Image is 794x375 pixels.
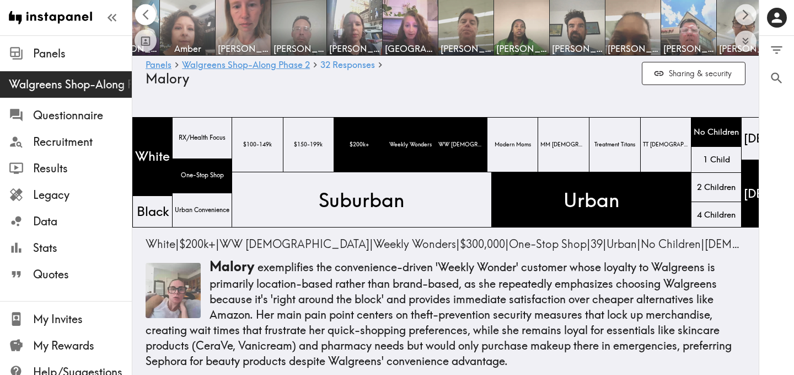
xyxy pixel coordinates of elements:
span: Malory [210,258,254,274]
a: 32 Responses [320,60,375,71]
span: Black [135,200,171,223]
span: Search [769,71,784,86]
span: White [146,237,175,251]
button: Scroll right [735,4,757,25]
span: No Children [691,124,741,140]
span: Walgreens Shop-Along Phase 2 [9,77,132,92]
span: 32 Responses [320,60,375,69]
span: | [373,237,460,251]
span: [PERSON_NAME] [329,43,380,55]
span: Suburban [316,184,407,216]
button: Expand to show all items [735,30,757,52]
span: [GEOGRAPHIC_DATA] [385,43,436,55]
span: Data [33,214,132,229]
span: [PERSON_NAME] [273,43,324,55]
span: Modern Moms [492,139,533,151]
span: $200k+ [179,237,216,251]
span: | [641,237,705,251]
button: Scroll left [135,4,157,25]
span: $200k+ [347,139,371,151]
span: Results [33,161,132,176]
span: Legacy [33,187,132,203]
span: My Invites [33,311,132,327]
span: My Rewards [33,338,132,353]
span: WW [DEMOGRAPHIC_DATA] [436,139,487,151]
span: [PERSON_NAME] [441,43,491,55]
span: [PERSON_NAME] [552,43,603,55]
span: TT [DEMOGRAPHIC_DATA] [641,139,691,151]
span: Recruitment [33,134,132,150]
a: Walgreens Shop-Along Phase 2 [182,60,310,71]
span: Filter Responses [769,43,784,57]
span: One-Stop Shop [509,237,587,251]
span: | [607,237,641,251]
a: Panels [146,60,171,71]
span: | [591,237,607,251]
span: RX/Health Focus [176,131,228,145]
span: One-Stop Shop [179,169,226,182]
span: Questionnaire [33,108,132,123]
button: Toggle between responses and questions [135,30,157,52]
span: $150-199k [292,139,325,151]
span: Urban [607,237,637,251]
span: | [509,237,591,251]
span: WW [DEMOGRAPHIC_DATA] [219,237,369,251]
span: | [146,237,179,251]
span: | [179,237,219,251]
span: 2 Children [695,179,738,195]
span: [PERSON_NAME] [608,43,658,55]
span: [PERSON_NAME] [719,43,770,55]
span: White [133,145,172,168]
button: Filter Responses [759,36,794,64]
button: Sharing & security [642,62,745,86]
span: Malory [146,70,189,87]
span: $300,000 [460,237,505,251]
span: Urban [561,184,622,216]
span: 39 [591,237,603,251]
span: [PERSON_NAME] [496,43,547,55]
p: exemplifies the convenience-driven 'Weekly Wonder' customer whose loyalty to Walgreens is primari... [146,257,745,369]
span: No Children [641,237,701,251]
span: Stats [33,240,132,256]
img: Thumbnail [146,263,201,318]
span: Weekly Wonders [373,237,456,251]
span: MM [DEMOGRAPHIC_DATA] [538,139,589,151]
span: Panels [33,46,132,61]
button: Search [759,64,794,92]
span: Quotes [33,267,132,282]
span: 1 Child [701,151,732,167]
span: Urban Convenience [173,204,232,217]
span: Amber [162,43,213,55]
span: $100-149k [241,139,274,151]
span: Weekly Wonders [387,139,434,151]
span: [PERSON_NAME] [218,43,269,55]
span: 4 Children [695,207,738,223]
span: Treatment Titans [592,139,637,151]
span: | [460,237,509,251]
span: | [219,237,373,251]
span: [PERSON_NAME] [663,43,714,55]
